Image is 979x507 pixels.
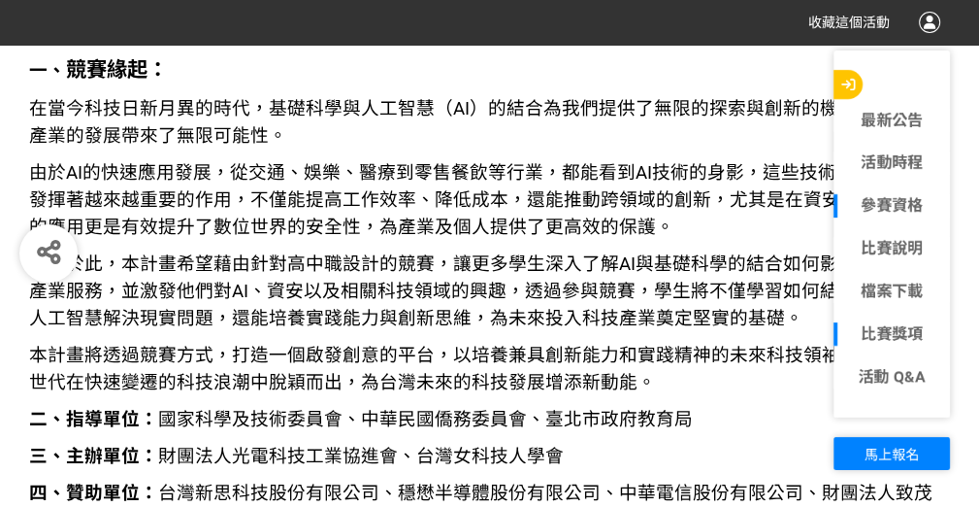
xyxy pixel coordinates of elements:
span: 本計畫將透過競賽方式，打造一個啟發創意的平台，以培養兼具創新能力和實踐精神的未來科技領袖，助力年輕世代在快速變遷的科技浪潮中脫穎而出，為台灣未來的科技發展增添新動能。 [29,345,932,393]
a: 比賽說明 [833,237,950,260]
span: 國家科學及技術委員會、中華民國僑務委員會、臺北市政府教育局 [29,409,693,430]
strong: 一、 [29,60,66,82]
a: 比賽獎項 [833,322,950,346]
span: 由於AI的快速應用發展，從交通、娛樂、醫療到零售餐飲等行業，都能看到AI技術的身影，這些技術在日常生活中發揮著越來越重要的作用，不僅能提高工作效率、降低成本，還能推動跨領域的創新，尤其是在資安領... [29,162,949,238]
span: 馬上報名 [865,447,919,462]
a: 最新公告 [833,109,950,132]
strong: 四、贊助單位： [29,483,158,504]
span: 有鑑於此，本計畫希望藉由針對高中職設計的競賽，讓更多學生深入了解AI與基礎科學的結合如何影響未來生活及產業服務，並激發他們對AI、資安以及相關科技領域的興趣，透過參與競賽，學生將不僅學習如何結合... [29,253,949,329]
strong: 競賽緣起： [66,57,168,82]
button: 馬上報名 [833,437,950,470]
span: 收藏這個活動 [808,15,890,30]
strong: 二、指導單位： [29,409,158,430]
span: 在當今科技日新月異的時代，基礎科學與人工智慧（AI）的結合為我們提供了無限的探索與創新的機會，也為未來產業的發展帶來了無限可能性。 [29,98,949,147]
a: 參賽資格 [833,194,950,218]
a: 活動 Q&A [833,365,950,389]
a: 檔案下載 [833,280,950,303]
span: 財團法人光電科技工業協進會、台灣女科技人學會 [29,446,564,467]
strong: 三、主辦單位： [29,446,158,467]
a: 活動時程 [833,152,950,175]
